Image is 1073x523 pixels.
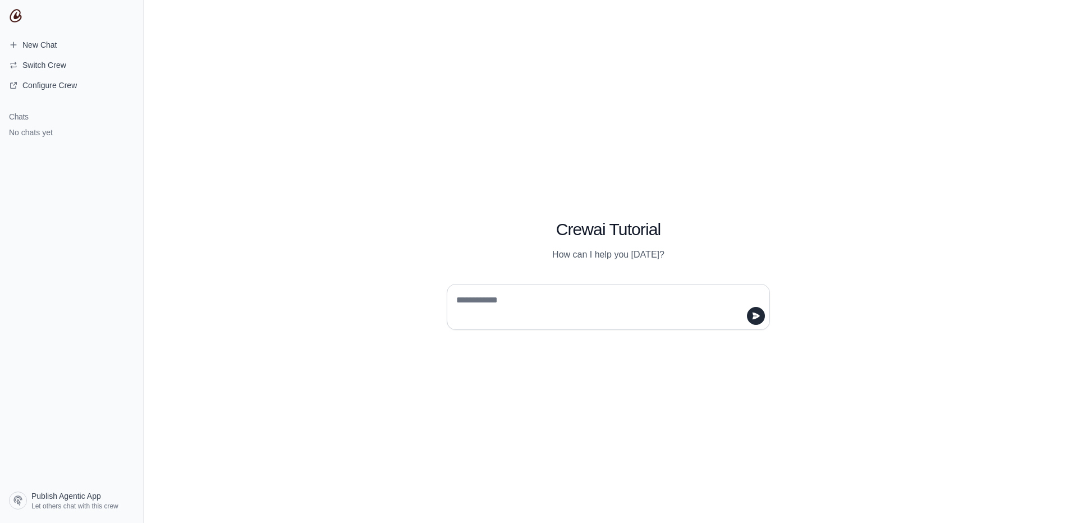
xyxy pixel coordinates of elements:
a: Publish Agentic App Let others chat with this crew [4,487,139,514]
p: How can I help you [DATE]? [447,248,770,261]
span: Switch Crew [22,59,66,71]
h1: Crewai Tutorial [447,219,770,240]
span: New Chat [22,39,57,51]
a: Configure Crew [4,76,139,94]
span: Let others chat with this crew [31,502,118,511]
span: Publish Agentic App [31,490,101,502]
button: Switch Crew [4,56,139,74]
span: Configure Crew [22,80,77,91]
a: New Chat [4,36,139,54]
img: CrewAI Logo [9,9,22,22]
